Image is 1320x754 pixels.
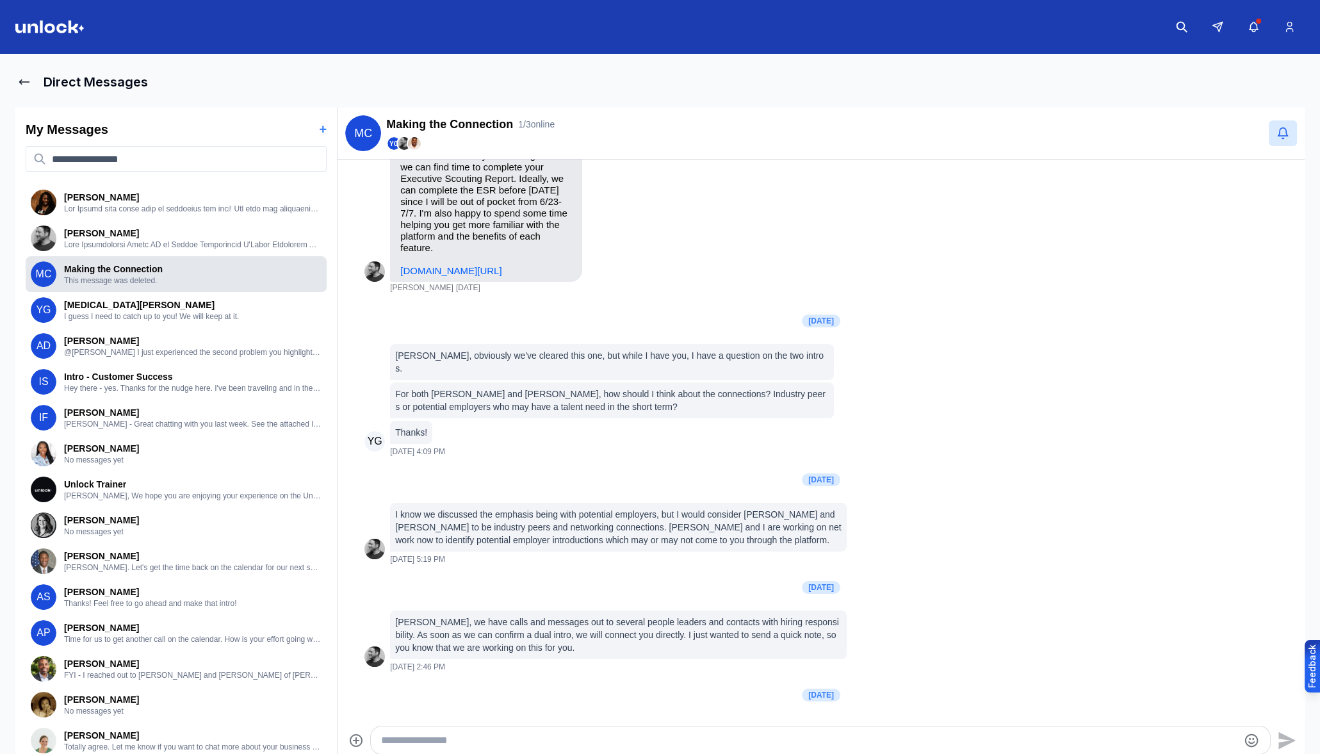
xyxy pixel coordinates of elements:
span: IS [31,369,56,395]
span: MC [31,261,56,287]
p: Intro - Customer Success [64,370,322,383]
p: Hey there - yes. Thanks for the nudge here. I've been traveling and in the throes of buying a hom... [64,383,322,393]
button: Emoji picker [1244,733,1259,748]
p: [PERSON_NAME], we're thrilled to have you on board as an Unlock member! Here is my scheduling lin... [400,127,572,254]
p: [MEDICAL_DATA][PERSON_NAME] [64,299,322,311]
p: [PERSON_NAME]. Let's get the time back on the calendar for our next session. I'm curious of how t... [64,562,322,573]
img: Demetrios Chirgott [398,137,411,150]
p: [PERSON_NAME], We hope you are enjoying your experience on the Unlock platform and wanted to brin... [64,491,322,501]
p: @[PERSON_NAME] I just experienced the second problem you highlighted firsthand. I get a ton of no... [64,347,322,357]
p: Thanks! Feel free to go ahead and make that intro! [64,598,322,609]
textarea: Type your message [381,733,1238,748]
p: [PERSON_NAME] [64,334,322,347]
img: User avatar [364,539,385,559]
img: User avatar [31,656,56,682]
p: [PERSON_NAME] [64,227,322,240]
p: [PERSON_NAME] [64,514,322,527]
p: [PERSON_NAME] [64,191,322,204]
p: I guess I need to catch up to you! We will keep at it. [64,311,322,322]
p: [PERSON_NAME] [64,621,322,634]
a: [DOMAIN_NAME][URL] [400,265,501,276]
p: Making the Connection [64,263,322,275]
p: No messages yet [64,706,322,716]
span: YG [364,431,385,452]
img: Logo [15,20,85,33]
span: AP [31,620,56,646]
p: Unlock Trainer [64,478,322,491]
p: [PERSON_NAME], we have calls and messages out to several people leaders and contacts with hiring ... [395,616,842,654]
p: [PERSON_NAME] - Great chatting with you last week. See the attached links for the recordings you ... [64,419,322,429]
div: [DATE] [802,689,840,701]
span: [DATE] 2:46 PM [390,662,445,672]
p: Time for us to get another call on the calendar. How is your effort going with building the network? [64,634,322,644]
span: 1 / 3 online [518,118,555,131]
h2: Making the Connection [386,115,513,133]
p: [PERSON_NAME] [64,406,322,419]
span: [PERSON_NAME] [390,283,453,293]
p: I know we discussed the emphasis being with potential employers, but I would consider [PERSON_NAM... [395,508,842,546]
img: D [364,261,385,282]
p: This message was deleted. [64,275,322,286]
p: Thanks! [395,426,427,439]
p: [PERSON_NAME] [64,729,322,742]
p: No messages yet [64,455,322,465]
img: User avatar [364,646,385,667]
p: FYI - I reached out to [PERSON_NAME] and [PERSON_NAME] of [PERSON_NAME] Management on your behalf... [64,670,322,680]
p: Totally agree. Let me know if you want to chat more about your business as well. I might have som... [64,742,322,752]
h2: My Messages [26,120,108,138]
div: [DATE] [802,315,840,327]
img: User avatar [31,441,56,466]
span: AS [31,584,56,610]
p: Lor Ipsumd sita conse adip el seddoeius tem inci! Utl etdo mag aliquaenim adm ven qu nostrude ull... [64,204,322,214]
div: [DATE] [802,581,840,594]
p: [PERSON_NAME] [64,657,322,670]
time: 2025-06-09T15:14:24.538Z [456,283,480,293]
span: [DATE] 4:09 PM [390,447,445,457]
button: + [320,120,327,138]
span: YG [31,297,56,323]
p: Lore Ipsumdolorsi Ametc AD el Seddoe Temporincid U'Labor Etdolorem Aliq Enim Adminim Venia Quisno... [64,240,322,250]
p: [PERSON_NAME] [64,586,322,598]
img: User avatar [31,512,56,538]
img: User avatar [31,692,56,717]
p: [PERSON_NAME] [64,442,322,455]
p: For both [PERSON_NAME] and [PERSON_NAME], how should I think about the connections? Industry peer... [395,388,829,413]
h1: Direct Messages [44,73,148,91]
p: [PERSON_NAME] [64,550,322,562]
img: User avatar [31,477,56,502]
img: User avatar [31,190,56,215]
button: Provide feedback [1305,640,1320,693]
p: No messages yet [64,527,322,537]
span: [DATE] 5:19 PM [390,554,445,564]
p: [PERSON_NAME], obviously we've cleared this one, but while I have you, I have a question on the t... [395,349,829,375]
div: Demetrios Chirgott [364,261,385,282]
img: User avatar [31,728,56,753]
span: AD [31,333,56,359]
span: YG [387,137,400,150]
div: [DATE] [802,473,840,486]
div: Feedback [1306,644,1319,688]
img: Jared Cozart [408,137,421,150]
img: User avatar [31,225,56,251]
span: MC [345,115,381,151]
img: User avatar [31,548,56,574]
span: IF [31,405,56,430]
p: [PERSON_NAME] [64,693,322,706]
